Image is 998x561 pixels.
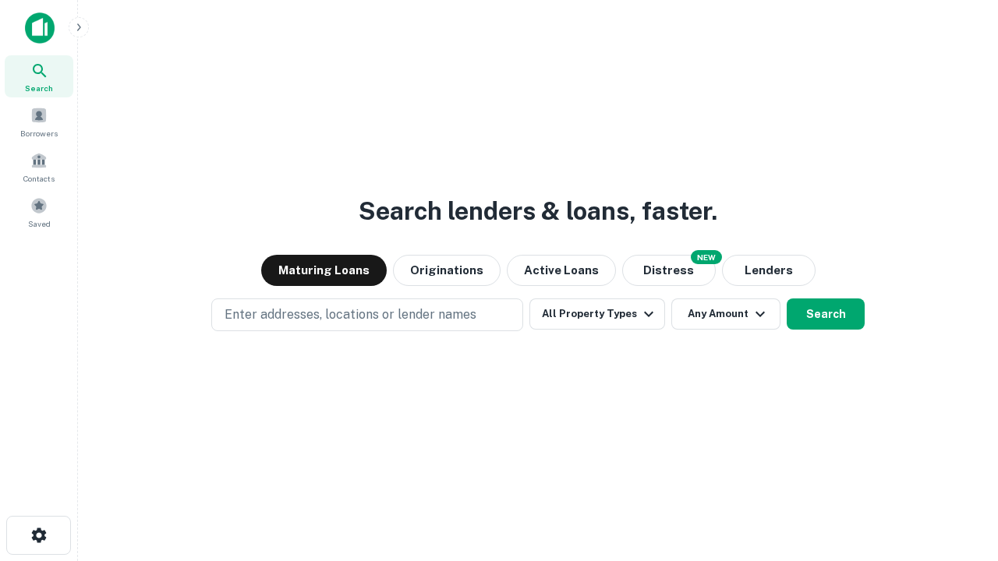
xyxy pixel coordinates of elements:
[28,217,51,230] span: Saved
[507,255,616,286] button: Active Loans
[261,255,387,286] button: Maturing Loans
[20,127,58,139] span: Borrowers
[5,55,73,97] a: Search
[5,101,73,143] a: Borrowers
[225,305,476,324] p: Enter addresses, locations or lender names
[5,146,73,188] a: Contacts
[722,255,816,286] button: Lenders
[5,191,73,233] a: Saved
[393,255,501,286] button: Originations
[622,255,716,286] button: Search distressed loans with lien and other non-mortgage details.
[920,436,998,511] iframe: Chat Widget
[691,250,722,264] div: NEW
[529,298,665,330] button: All Property Types
[211,298,523,331] button: Enter addresses, locations or lender names
[787,298,865,330] button: Search
[25,82,53,94] span: Search
[25,12,55,44] img: capitalize-icon.png
[359,192,717,230] h3: Search lenders & loans, faster.
[23,172,55,185] span: Contacts
[671,298,780,330] button: Any Amount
